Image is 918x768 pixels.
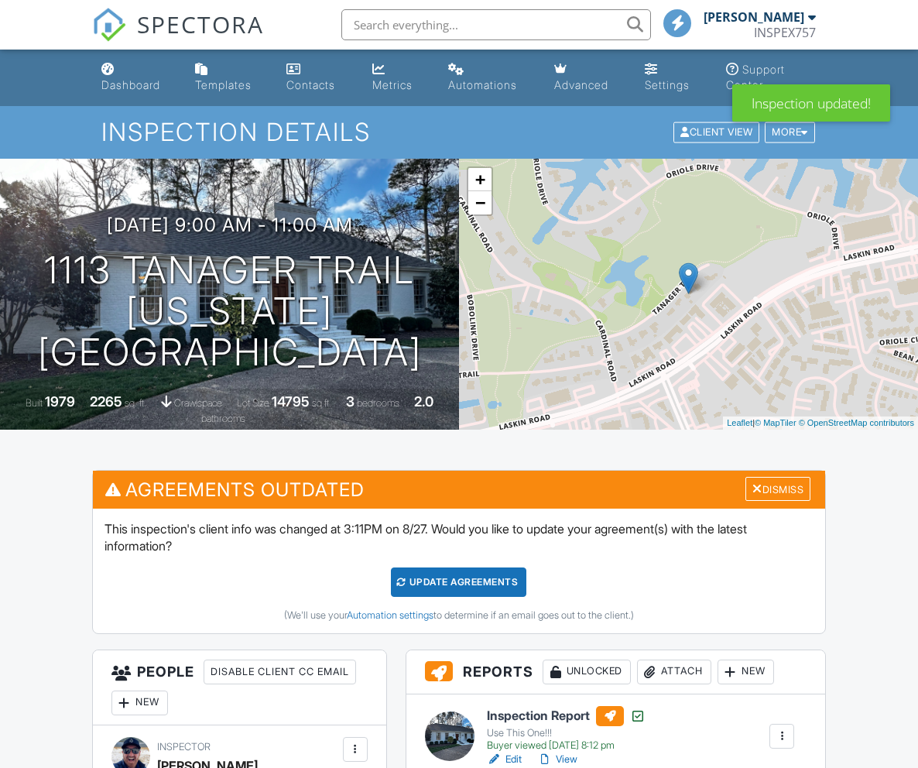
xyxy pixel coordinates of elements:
div: Buyer viewed [DATE] 8:12 pm [487,739,646,752]
span: bathrooms [201,413,245,424]
a: © OpenStreetMap contributors [799,418,914,427]
a: Client View [672,125,763,137]
div: 14795 [272,393,310,410]
h1: Inspection Details [101,118,816,146]
h6: Inspection Report [487,706,646,726]
div: Inspection updated! [732,84,890,122]
div: Dismiss [745,477,810,501]
a: SPECTORA [92,21,264,53]
div: 2265 [90,393,122,410]
a: Settings [639,56,707,100]
a: Dashboard [95,56,176,100]
a: Zoom in [468,168,492,191]
div: Settings [645,78,690,91]
div: Update Agreements [391,567,526,597]
h1: 1113 Tanager Trail [US_STATE][GEOGRAPHIC_DATA] [25,250,434,372]
div: More [765,122,815,143]
div: Automations [448,78,517,91]
div: Client View [673,122,759,143]
a: Edit [487,752,522,767]
div: Use This One!!! [487,727,646,739]
div: Support Center [726,63,785,91]
img: The Best Home Inspection Software - Spectora [92,8,126,42]
div: Disable Client CC Email [204,660,356,684]
a: Advanced [548,56,626,100]
span: crawlspace [174,397,222,409]
a: Support Center [720,56,824,100]
span: Built [26,397,43,409]
span: SPECTORA [137,8,264,40]
div: [PERSON_NAME] [704,9,804,25]
div: (We'll use your to determine if an email goes out to the client.) [104,609,814,622]
a: Zoom out [468,191,492,214]
div: 1979 [45,393,75,410]
span: Inspector [157,741,211,753]
span: sq. ft. [125,397,146,409]
div: Contacts [286,78,335,91]
h3: [DATE] 9:00 am - 11:00 am [107,214,353,235]
div: INSPEX757 [754,25,816,40]
div: | [723,417,918,430]
a: Templates [189,56,268,100]
a: Automation settings [347,609,433,621]
a: Leaflet [727,418,752,427]
a: Contacts [280,56,354,100]
h3: Reports [406,650,825,694]
div: New [111,691,168,715]
div: Advanced [554,78,608,91]
a: View [537,752,577,767]
div: Unlocked [543,660,631,684]
h3: Agreements Outdated [93,471,826,509]
h3: People [93,650,386,725]
div: 3 [346,393,355,410]
div: This inspection's client info was changed at 3:11PM on 8/27. Would you like to update your agreem... [93,509,826,633]
div: Attach [637,660,711,684]
a: Automations (Basic) [442,56,536,100]
input: Search everything... [341,9,651,40]
div: 2.0 [414,393,433,410]
div: Dashboard [101,78,160,91]
span: Lot Size [237,397,269,409]
a: Inspection Report Use This One!!! Buyer viewed [DATE] 8:12 pm [487,706,646,753]
span: sq.ft. [312,397,331,409]
div: Metrics [372,78,413,91]
span: bedrooms [357,397,399,409]
a: © MapTiler [755,418,796,427]
div: Templates [195,78,252,91]
a: Metrics [366,56,430,100]
div: New [718,660,774,684]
